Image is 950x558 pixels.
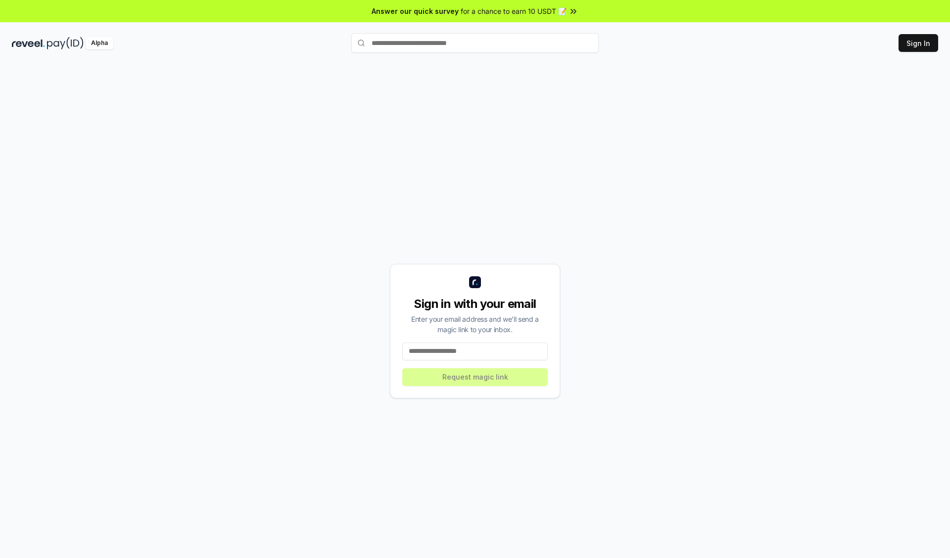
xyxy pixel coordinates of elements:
span: for a chance to earn 10 USDT 📝 [461,6,567,16]
img: logo_small [469,276,481,288]
img: pay_id [47,37,84,49]
div: Alpha [86,37,113,49]
button: Sign In [899,34,938,52]
div: Enter your email address and we’ll send a magic link to your inbox. [402,314,548,335]
img: reveel_dark [12,37,45,49]
span: Answer our quick survey [372,6,459,16]
div: Sign in with your email [402,296,548,312]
